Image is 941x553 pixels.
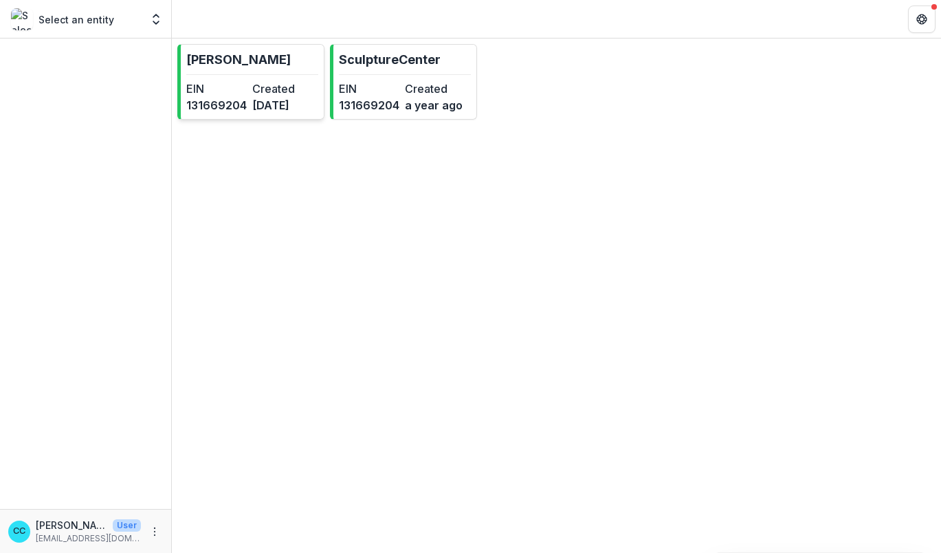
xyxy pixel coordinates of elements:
dd: [DATE] [252,97,313,113]
p: User [113,519,141,532]
dt: EIN [339,80,399,97]
dt: Created [405,80,465,97]
dd: 131669204 [339,97,399,113]
button: Get Help [908,6,936,33]
p: [EMAIL_ADDRESS][DOMAIN_NAME] [36,532,141,545]
p: SculptureCenter [339,50,441,69]
button: Open entity switcher [146,6,166,33]
div: Cheryl Chan [13,527,25,536]
a: SculptureCenterEIN131669204Createda year ago [330,44,477,120]
dd: 131669204 [186,97,247,113]
p: [PERSON_NAME] [186,50,291,69]
dd: a year ago [405,97,465,113]
button: More [146,523,163,540]
p: [PERSON_NAME] [36,518,107,532]
p: Select an entity [38,12,114,27]
dt: Created [252,80,313,97]
dt: EIN [186,80,247,97]
a: [PERSON_NAME]EIN131669204Created[DATE] [177,44,324,120]
img: Select an entity [11,8,33,30]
